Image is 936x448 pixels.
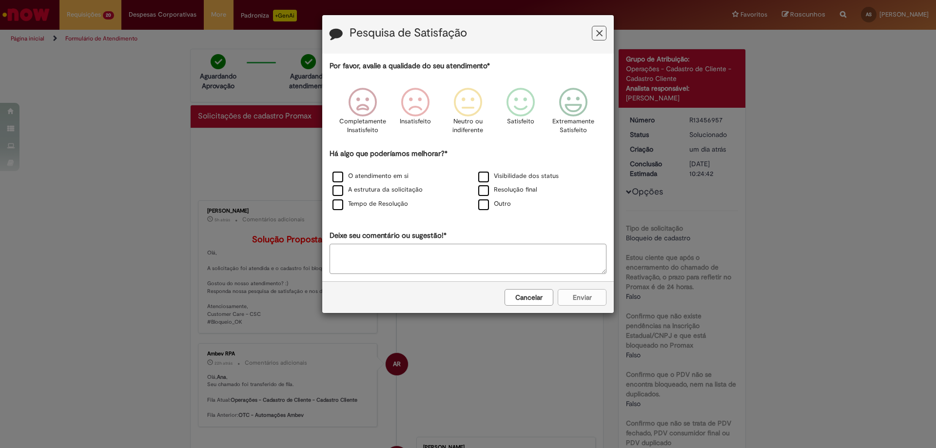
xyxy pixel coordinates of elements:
p: Completamente Insatisfeito [339,117,386,135]
div: Satisfeito [496,80,546,147]
label: Outro [478,199,511,209]
label: Por favor, avalie a qualidade do seu atendimento* [330,61,490,71]
label: A estrutura da solicitação [332,185,423,195]
p: Neutro ou indiferente [450,117,486,135]
label: O atendimento em si [332,172,409,181]
button: Cancelar [505,289,553,306]
label: Tempo de Resolução [332,199,408,209]
div: Há algo que poderíamos melhorar?* [330,149,606,212]
label: Pesquisa de Satisfação [350,27,467,39]
label: Resolução final [478,185,537,195]
div: Neutro ou indiferente [443,80,493,147]
label: Visibilidade dos status [478,172,559,181]
p: Extremamente Satisfeito [552,117,594,135]
p: Satisfeito [507,117,534,126]
p: Insatisfeito [400,117,431,126]
div: Extremamente Satisfeito [548,80,598,147]
div: Completamente Insatisfeito [337,80,387,147]
label: Deixe seu comentário ou sugestão!* [330,231,447,241]
div: Insatisfeito [390,80,440,147]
